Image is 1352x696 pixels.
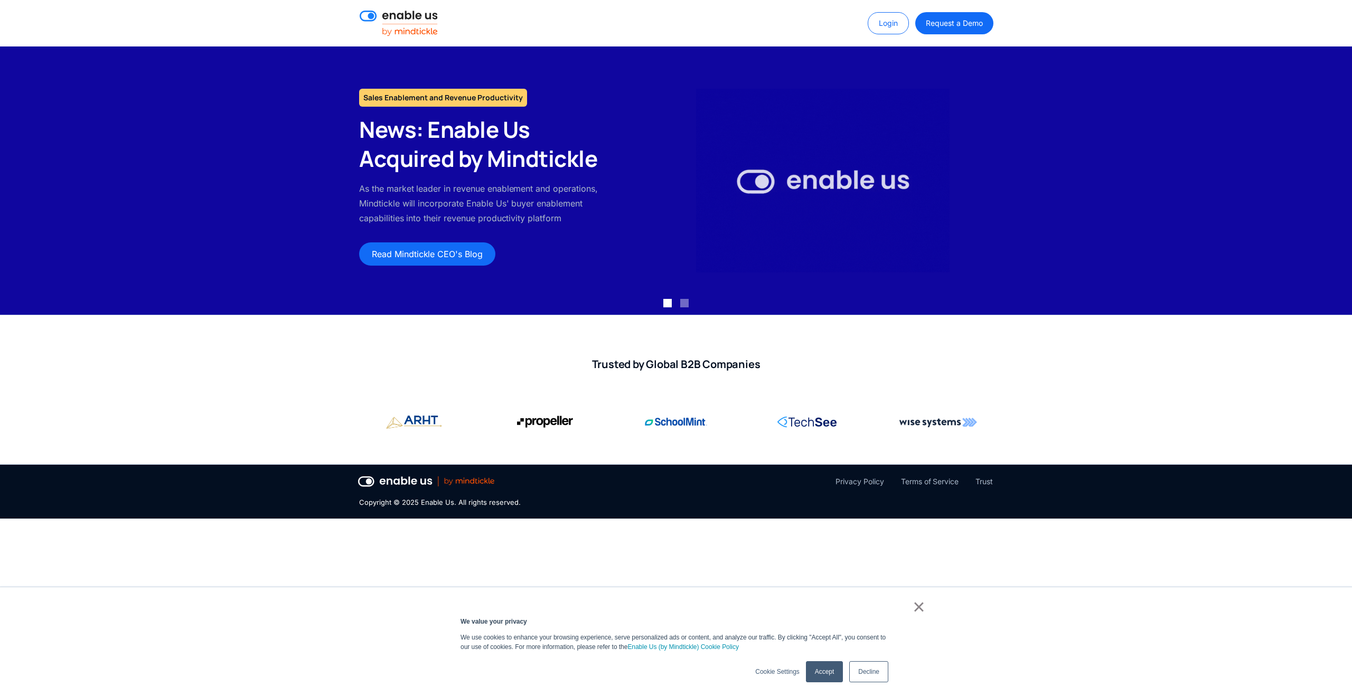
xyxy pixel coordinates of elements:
[359,115,611,173] h2: News: Enable Us Acquired by Mindtickle
[359,181,611,225] p: As the market leader in revenue enablement and operations, Mindtickle will incorporate Enable Us'...
[645,411,707,432] img: SchoolMint corporate logo
[1310,46,1352,315] div: next slide
[386,411,442,433] img: Propeller Aero corporate logo
[915,12,993,34] a: Request a Demo
[777,411,837,432] img: RingCentral corporate logo
[359,358,993,371] h2: Trusted by Global B2B Companies
[899,411,977,432] img: Wise Systems corporate logo
[868,12,909,34] a: Login
[663,299,672,307] div: Show slide 1 of 2
[680,299,689,307] div: Show slide 2 of 2
[627,642,739,652] a: Enable Us (by Mindtickle) Cookie Policy
[755,667,799,676] a: Cookie Settings
[696,89,950,272] img: Enable Us by Mindtickle
[835,475,884,488] a: Privacy Policy
[913,602,925,612] a: ×
[517,411,573,432] img: Propeller Aero corporate logo
[461,618,527,625] strong: We value your privacy
[461,633,891,652] p: We use cookies to enhance your browsing experience, serve personalized ads or content, and analyz...
[359,497,521,508] div: Copyright © 2025 Enable Us. All rights reserved.
[975,475,993,488] a: Trust
[359,242,495,266] a: Read Mindtickle CEO's Blog
[901,475,959,488] a: Terms of Service
[359,89,527,107] h1: Sales Enablement and Revenue Productivity
[806,661,843,682] a: Accept
[849,661,888,682] a: Decline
